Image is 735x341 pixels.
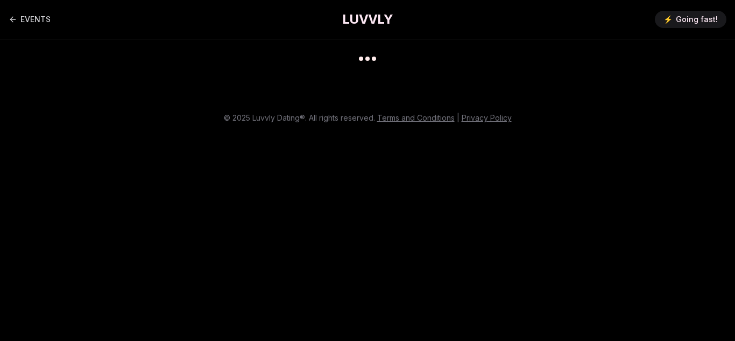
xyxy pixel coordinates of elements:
span: Going fast! [676,14,718,25]
a: Back to events [9,9,51,30]
a: Privacy Policy [462,113,512,122]
span: ⚡️ [663,14,673,25]
a: LUVVLY [342,11,393,28]
a: Terms and Conditions [377,113,455,122]
span: | [457,113,460,122]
